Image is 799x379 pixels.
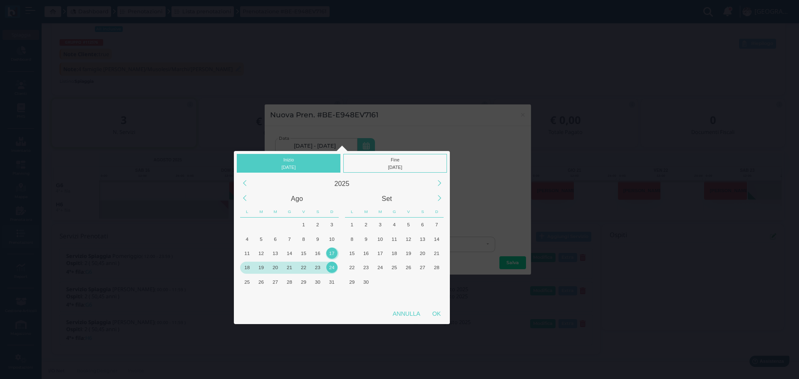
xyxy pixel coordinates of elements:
div: 11 [389,233,400,245]
div: 28 [431,262,442,273]
div: Martedì, Settembre 30 [359,275,373,289]
div: Domenica, Settembre 21 [429,246,444,260]
div: 19 [403,248,414,259]
div: 1 [346,219,357,230]
div: Sabato, Ottobre 4 [415,275,429,289]
div: 8 [298,233,309,245]
div: Martedì, Agosto 26 [254,275,268,289]
div: Venerdì, Settembre 5 [296,289,310,303]
div: 24 [326,262,337,273]
div: 17 [375,248,386,259]
div: 6 [417,219,428,230]
div: Mercoledì [268,206,283,218]
div: [DATE] [239,163,339,171]
div: Venerdì, Settembre 12 [401,232,415,246]
div: Venerdì, Settembre 26 [401,260,415,275]
div: 19 [256,262,267,273]
div: Agosto [252,191,342,206]
div: Giovedì [387,206,402,218]
span: Assistenza [25,7,55,13]
div: Mercoledì, Settembre 24 [373,260,387,275]
div: 14 [431,233,442,245]
div: Mercoledì, Luglio 30 [268,218,283,232]
div: Martedì [359,206,373,218]
div: 16 [360,248,372,259]
div: Domenica, Settembre 14 [429,232,444,246]
div: Domenica, Ottobre 12 [429,289,444,303]
div: Giovedì, Agosto 7 [283,232,297,246]
div: 12 [256,248,267,259]
div: Sabato, Settembre 6 [415,218,429,232]
div: Giovedì [283,206,297,218]
div: 6 [270,233,281,245]
div: Sabato, Agosto 23 [310,260,325,275]
div: Mercoledì, Agosto 6 [268,232,283,246]
div: 4 [241,233,253,245]
div: 27 [417,262,428,273]
div: Next Month [430,189,448,207]
div: 8 [346,233,357,245]
div: 16 [312,248,323,259]
div: Lunedì, Settembre 1 [345,218,359,232]
div: 15 [298,248,309,259]
div: Giovedì, Settembre 18 [387,246,402,260]
div: 5 [403,219,414,230]
div: Giovedì, Agosto 21 [283,260,297,275]
div: Giovedì, Settembre 11 [387,232,402,246]
div: 29 [298,276,309,287]
div: Lunedì [240,206,254,218]
div: Venerdì, Agosto 29 [296,275,310,289]
div: 25 [241,276,253,287]
div: Lunedì [345,206,359,218]
div: 7 [284,233,295,245]
div: 24 [375,262,386,273]
div: Martedì, Settembre 9 [359,232,373,246]
div: 22 [298,262,309,273]
div: Martedì, Agosto 19 [254,260,268,275]
div: Sabato, Settembre 6 [310,289,325,303]
div: Martedì, Ottobre 7 [359,289,373,303]
div: 2025 [252,176,432,191]
div: Giovedì, Settembre 4 [283,289,297,303]
div: 21 [431,248,442,259]
div: Previous Month [236,189,253,207]
div: Venerdì, Agosto 1 [296,218,310,232]
div: 25 [389,262,400,273]
div: Domenica, Agosto 3 [325,218,339,232]
div: Fine [343,154,447,173]
div: 9 [360,233,372,245]
div: Venerdì, Agosto 22 [296,260,310,275]
div: Mercoledì, Agosto 13 [268,246,283,260]
div: Giovedì, Ottobre 9 [387,289,402,303]
div: 18 [389,248,400,259]
div: 21 [284,262,295,273]
div: Venerdì [297,206,311,218]
div: 7 [431,219,442,230]
div: Sabato [415,206,429,218]
div: Lunedì, Agosto 4 [240,232,254,246]
div: Domenica [429,206,444,218]
div: 15 [346,248,357,259]
div: 2 [360,219,372,230]
div: Lunedì, Agosto 25 [240,275,254,289]
div: 13 [417,233,428,245]
div: Lunedì, Agosto 11 [240,246,254,260]
div: Mercoledì, Settembre 10 [373,232,387,246]
div: Martedì, Settembre 2 [359,218,373,232]
div: Domenica, Settembre 7 [429,218,444,232]
div: 28 [284,276,295,287]
div: Martedì, Agosto 12 [254,246,268,260]
div: Annulla [387,306,426,321]
div: Domenica, Ottobre 5 [429,275,444,289]
div: OK [426,306,447,321]
div: Domenica, Agosto 24 [325,260,339,275]
div: Mercoledì, Agosto 20 [268,260,283,275]
div: Venerdì, Ottobre 10 [401,289,415,303]
div: 4 [389,219,400,230]
div: 3 [326,219,337,230]
div: 29 [346,276,357,287]
div: Mercoledì [373,206,387,218]
div: Sabato, Settembre 20 [415,246,429,260]
div: Previous Year [236,174,253,192]
div: Venerdì, Agosto 8 [296,232,310,246]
